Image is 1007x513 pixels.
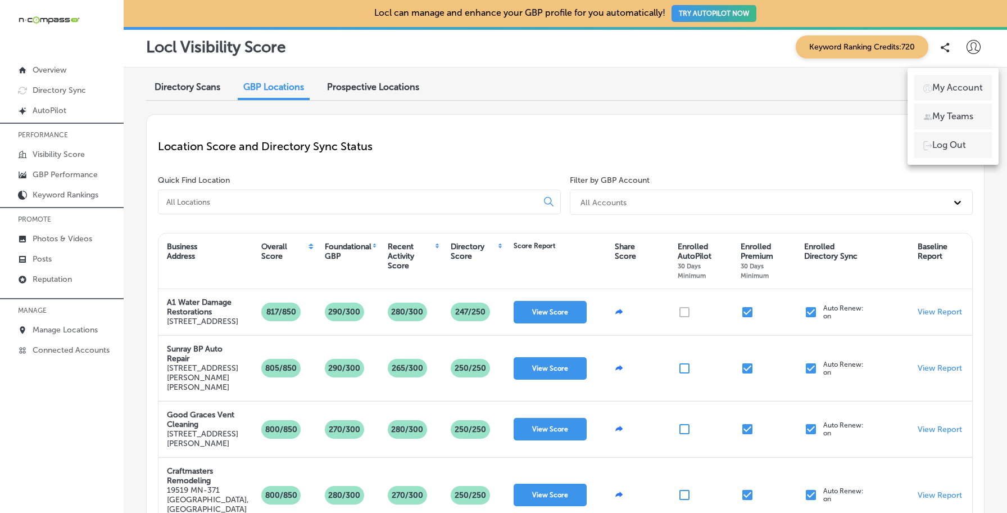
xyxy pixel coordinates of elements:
p: Visibility Score [33,150,85,159]
p: My Account [932,81,983,94]
p: AutoPilot [33,106,66,115]
a: Log Out [914,132,992,158]
a: My Teams [914,103,992,129]
a: My Account [914,75,992,101]
p: Overview [33,65,66,75]
p: Reputation [33,274,72,284]
p: Directory Sync [33,85,86,95]
p: Photos & Videos [33,234,92,244]
p: Connected Accounts [33,345,110,355]
p: GBP Performance [33,170,98,179]
p: Keyword Rankings [33,190,98,200]
p: Posts [33,254,52,264]
button: TRY AUTOPILOT NOW [672,5,756,22]
p: My Teams [932,110,973,123]
p: Log Out [932,138,966,152]
p: Manage Locations [33,325,98,335]
img: 660ab0bf-5cc7-4cb8-ba1c-48b5ae0f18e60NCTV_CLogo_TV_Black_-500x88.png [18,15,80,25]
